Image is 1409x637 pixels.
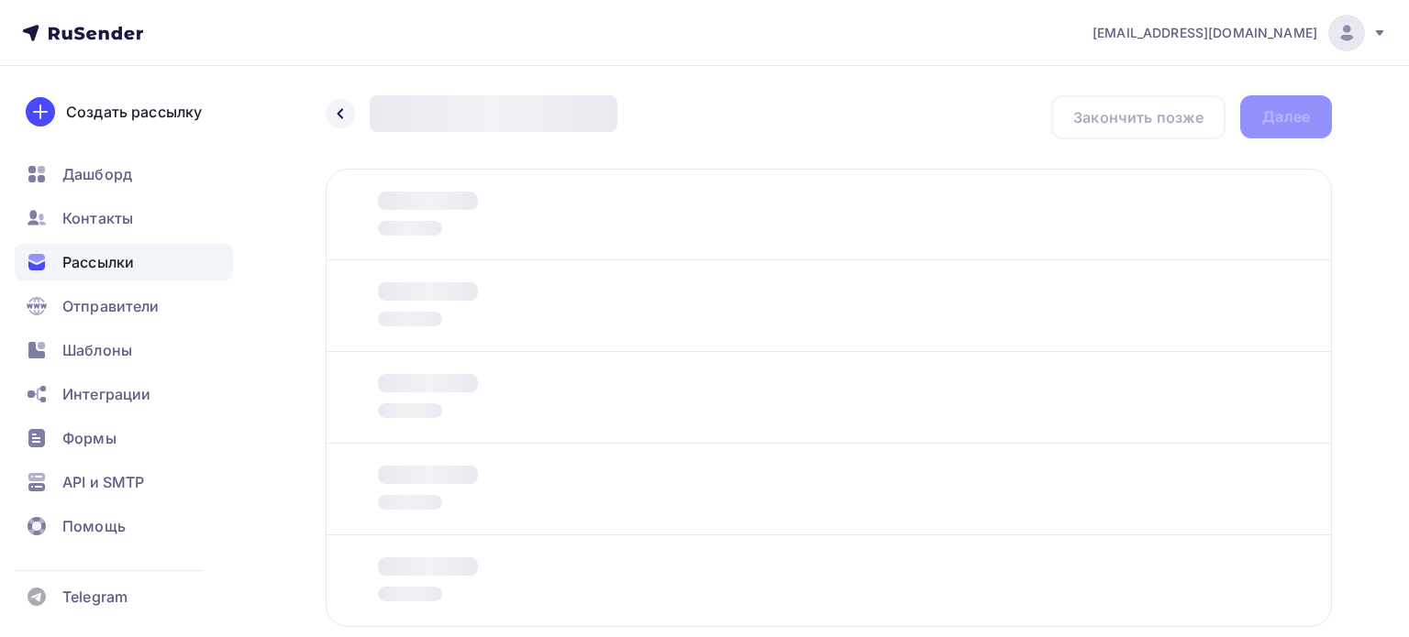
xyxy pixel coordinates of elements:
[15,200,233,236] a: Контакты
[62,251,134,273] span: Рассылки
[15,332,233,368] a: Шаблоны
[15,288,233,324] a: Отправители
[15,420,233,456] a: Формы
[62,471,144,493] span: API и SMTP
[62,383,150,405] span: Интеграции
[62,295,160,317] span: Отправители
[62,427,116,449] span: Формы
[15,156,233,192] a: Дашборд
[62,515,126,537] span: Помощь
[62,207,133,229] span: Контакты
[1093,24,1317,42] span: [EMAIL_ADDRESS][DOMAIN_NAME]
[62,586,128,608] span: Telegram
[1093,15,1387,51] a: [EMAIL_ADDRESS][DOMAIN_NAME]
[15,244,233,280] a: Рассылки
[62,163,132,185] span: Дашборд
[62,339,132,361] span: Шаблоны
[66,101,202,123] div: Создать рассылку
